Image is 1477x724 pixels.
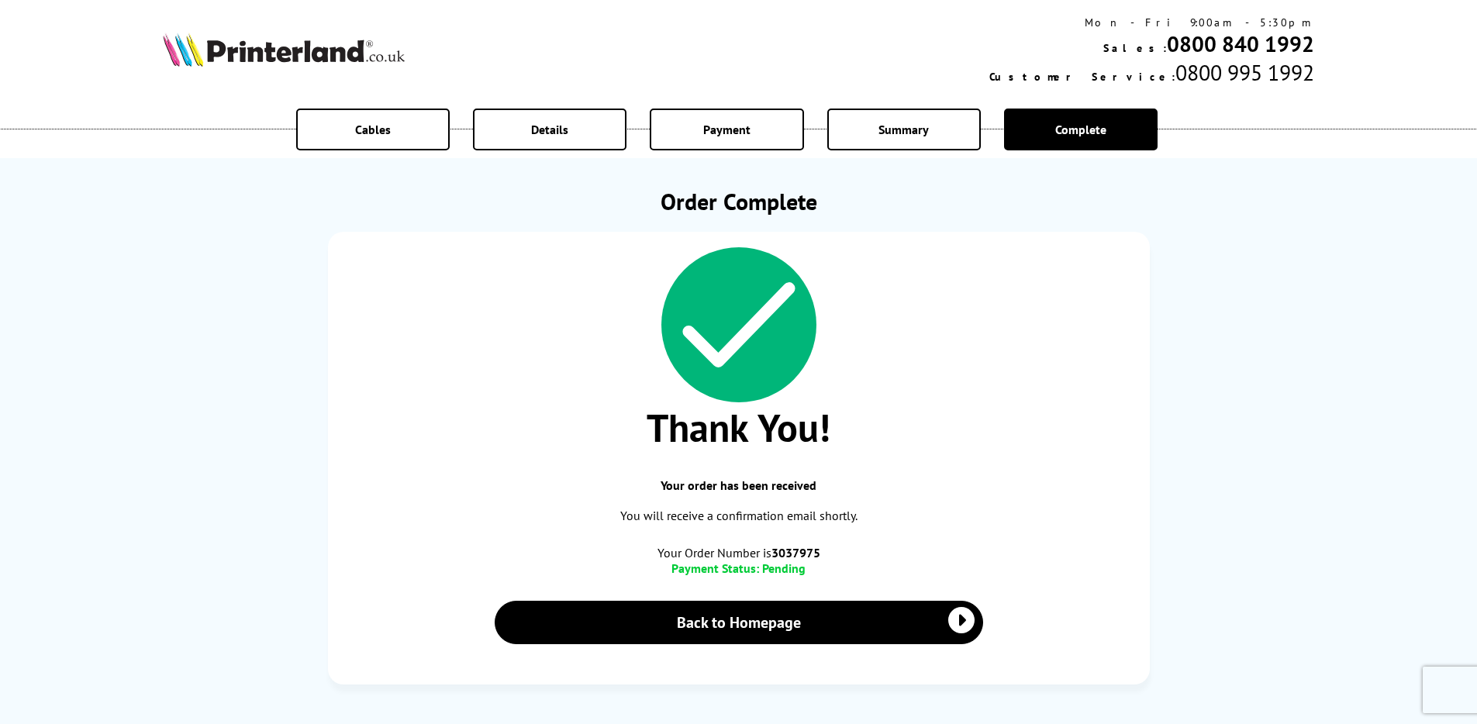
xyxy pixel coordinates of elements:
[1175,58,1314,87] span: 0800 995 1992
[671,560,759,576] span: Payment Status:
[771,545,820,560] b: 3037975
[989,16,1314,29] div: Mon - Fri 9:00am - 5:30pm
[762,560,806,576] span: Pending
[878,122,929,137] span: Summary
[343,545,1134,560] span: Your Order Number is
[343,505,1134,526] p: You will receive a confirmation email shortly.
[1055,122,1106,137] span: Complete
[1103,41,1167,55] span: Sales:
[343,477,1134,493] span: Your order has been received
[163,33,405,67] img: Printerland Logo
[531,122,568,137] span: Details
[1167,29,1314,58] a: 0800 840 1992
[703,122,751,137] span: Payment
[328,186,1150,216] h1: Order Complete
[355,122,391,137] span: Cables
[495,601,983,644] a: Back to Homepage
[343,402,1134,453] span: Thank You!
[989,70,1175,84] span: Customer Service:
